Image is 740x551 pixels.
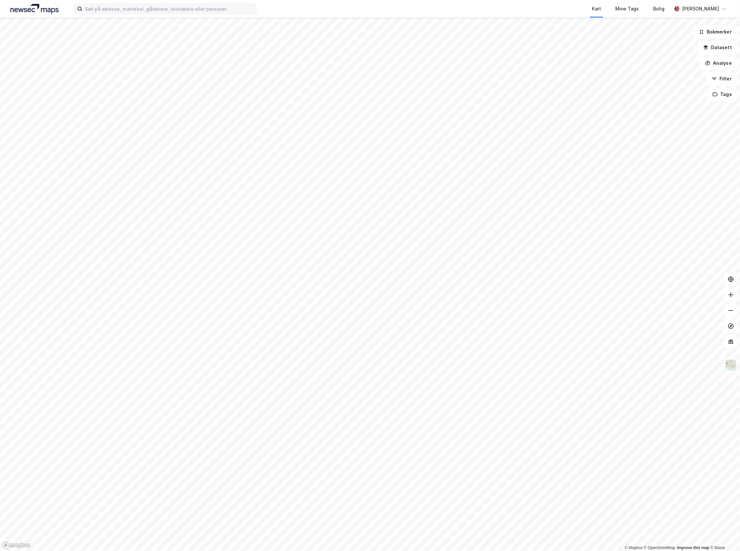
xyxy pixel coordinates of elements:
button: Bokmerker [693,25,737,38]
a: Mapbox [625,545,643,550]
div: [PERSON_NAME] [682,5,719,13]
input: Søk på adresse, matrikkel, gårdeiere, leietakere eller personer [82,4,256,14]
div: Kart [592,5,601,13]
a: Mapbox homepage [2,542,31,549]
button: Tags [707,88,737,101]
div: Bolig [653,5,664,13]
div: Mine Tags [615,5,639,13]
div: Kontrollprogram for chat [707,520,740,551]
img: Z [725,359,737,371]
img: logo.a4113a55bc3d86da70a041830d287a7e.svg [10,4,59,14]
button: Analyse [700,57,737,70]
button: Datasett [698,41,737,54]
a: Improve this map [677,545,709,550]
a: OpenStreetMap [644,545,676,550]
button: Filter [706,72,737,85]
iframe: Chat Widget [707,520,740,551]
